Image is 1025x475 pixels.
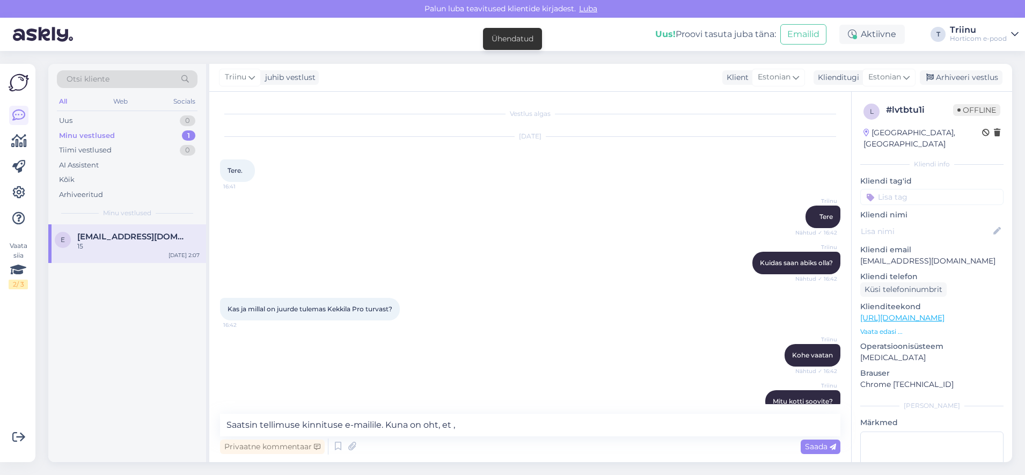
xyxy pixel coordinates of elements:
div: Arhiveeri vestlus [920,70,1002,85]
div: Privaatne kommentaar [220,440,325,454]
p: Kliendi email [860,244,1004,255]
span: Estonian [868,71,901,83]
span: Kuidas saan abiks olla? [760,259,833,267]
a: [URL][DOMAIN_NAME] [860,313,945,323]
span: Tere. [228,166,243,174]
p: Operatsioonisüsteem [860,341,1004,352]
div: Kõik [59,174,75,185]
div: Ühendatud [492,33,533,45]
div: # lvtbtu1i [886,104,953,116]
div: Web [111,94,130,108]
span: Offline [953,104,1000,116]
span: Mitu kotti soovite? [773,397,833,405]
input: Lisa nimi [861,225,991,237]
input: Lisa tag [860,189,1004,205]
div: Kliendi info [860,159,1004,169]
span: Triinu [797,243,837,251]
span: Nähtud ✓ 16:42 [795,229,837,237]
span: Kohe vaatan [792,351,833,359]
div: AI Assistent [59,160,99,171]
div: [DATE] [220,131,840,141]
span: 16:41 [223,182,263,191]
span: l [870,107,874,115]
p: Kliendi telefon [860,271,1004,282]
div: 15 [77,242,200,251]
span: Nähtud ✓ 16:42 [795,275,837,283]
p: [EMAIL_ADDRESS][DOMAIN_NAME] [860,255,1004,267]
span: Luba [576,4,601,13]
div: Uus [59,115,72,126]
div: Vaata siia [9,241,28,289]
span: Tere [819,213,833,221]
b: Uus! [655,29,676,39]
div: [GEOGRAPHIC_DATA], [GEOGRAPHIC_DATA] [863,127,982,150]
div: 2 / 3 [9,280,28,289]
span: E [61,236,65,244]
p: Klienditeekond [860,301,1004,312]
div: Triinu [950,26,1007,34]
a: TriinuHorticom e-pood [950,26,1019,43]
div: [DATE] 2:07 [169,251,200,259]
p: Kliendi tag'id [860,176,1004,187]
p: Chrome [TECHNICAL_ID] [860,379,1004,390]
span: 16:42 [223,321,263,329]
div: Arhiveeritud [59,189,103,200]
div: 0 [180,145,195,156]
button: Emailid [780,24,826,45]
div: 1 [182,130,195,141]
span: Exiic24@gmail.com [77,232,189,242]
span: Triinu [797,335,837,344]
div: Klient [722,72,749,83]
div: Klienditugi [814,72,859,83]
div: Aktiivne [839,25,905,44]
div: Küsi telefoninumbrit [860,282,947,297]
div: 0 [180,115,195,126]
span: Triinu [797,197,837,205]
div: Horticom e-pood [950,34,1007,43]
span: Triinu [797,382,837,390]
p: Vaata edasi ... [860,327,1004,337]
div: Socials [171,94,197,108]
div: [PERSON_NAME] [860,401,1004,411]
p: Brauser [860,368,1004,379]
div: Proovi tasuta juba täna: [655,28,776,41]
span: Saada [805,442,836,451]
p: Kliendi nimi [860,209,1004,221]
p: Märkmed [860,417,1004,428]
span: Triinu [225,71,246,83]
p: [MEDICAL_DATA] [860,352,1004,363]
textarea: Saatsin tellimuse kinnituse e-mailile. Kuna on oht, et , [220,414,840,436]
span: Otsi kliente [67,74,109,85]
span: Minu vestlused [103,208,151,218]
span: Nähtud ✓ 16:42 [795,367,837,375]
span: Estonian [758,71,790,83]
div: Minu vestlused [59,130,115,141]
div: Tiimi vestlused [59,145,112,156]
span: Kas ja millal on juurde tulemas Kekkila Pro turvast? [228,305,392,313]
div: juhib vestlust [261,72,316,83]
div: Vestlus algas [220,109,840,119]
div: T [931,27,946,42]
img: Askly Logo [9,72,29,93]
div: All [57,94,69,108]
